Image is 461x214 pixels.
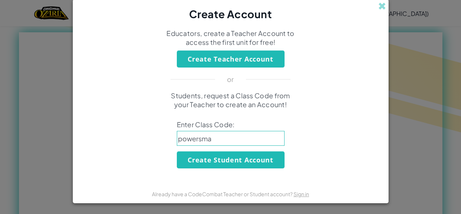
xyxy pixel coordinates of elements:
a: Sign in [293,191,309,197]
p: Educators, create a Teacher Account to access the first unit for free! [166,29,296,47]
button: Create Student Account [177,151,285,168]
p: or [227,75,234,84]
span: Create Account [189,7,272,20]
p: Students, request a Class Code from your Teacher to create an Account! [166,91,296,109]
span: Enter Class Code: [177,120,285,129]
span: Already have a CodeCombat Teacher or Student account? [152,191,293,197]
button: Create Teacher Account [177,50,285,68]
